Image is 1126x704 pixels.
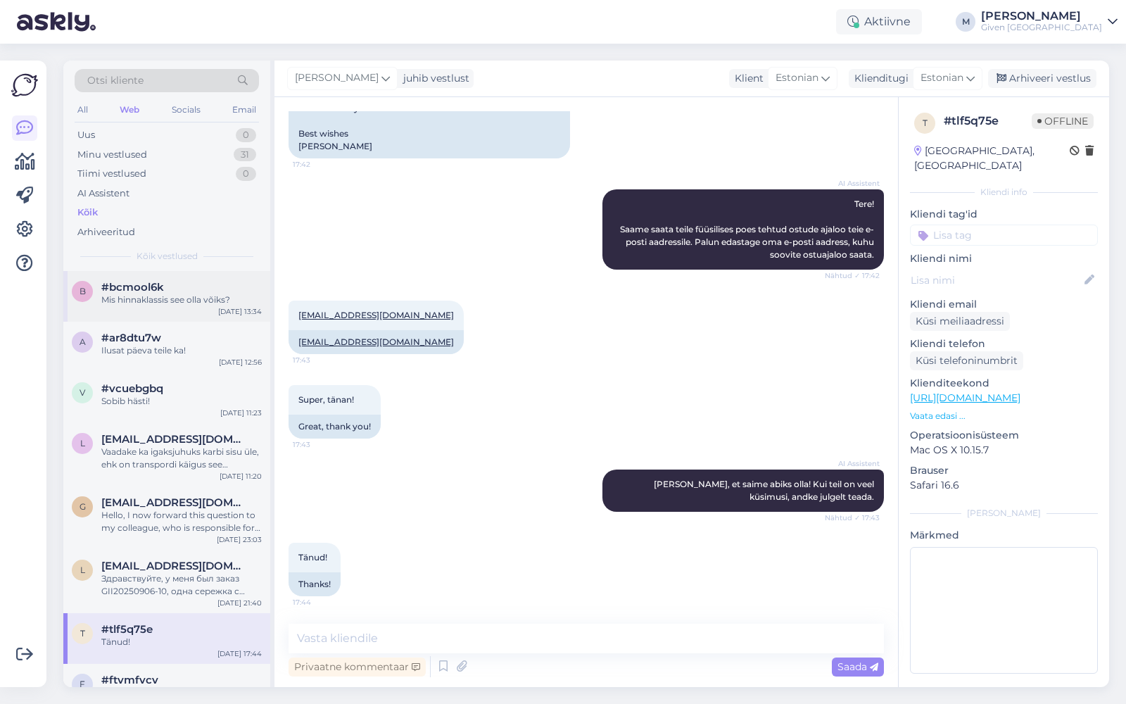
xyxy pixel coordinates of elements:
[620,199,876,260] span: Tere! Saame saata teile füüsilises poes tehtud ostude ajaloo teie e-posti aadressile. Palun edast...
[910,443,1098,458] p: Mac OS X 10.15.7
[236,167,256,181] div: 0
[77,128,95,142] div: Uus
[289,572,341,596] div: Thanks!
[654,479,876,502] span: [PERSON_NAME], et saime abiks olla! Kui teil on veel küsimusi, andke julgelt teada.
[914,144,1070,173] div: [GEOGRAPHIC_DATA], [GEOGRAPHIC_DATA]
[80,501,86,512] span: g
[910,251,1098,266] p: Kliendi nimi
[776,70,818,86] span: Estonian
[837,660,878,673] span: Saada
[218,306,262,317] div: [DATE] 13:34
[80,438,85,448] span: l
[289,415,381,439] div: Great, thank you!
[729,71,764,86] div: Klient
[169,101,203,119] div: Socials
[298,394,354,405] span: Super, tänan!
[101,636,262,648] div: Tänud!
[101,572,262,598] div: Здравствуйте, у меня был заказ GII20250906-10, одна сережка с браком у нее отсуствует камень и не...
[849,71,909,86] div: Klienditugi
[910,478,1098,493] p: Safari 16.6
[825,513,880,523] span: Nähtud ✓ 17:43
[80,679,85,689] span: f
[117,101,142,119] div: Web
[220,408,262,418] div: [DATE] 11:23
[77,148,147,162] div: Minu vestlused
[910,312,1010,331] div: Küsi meiliaadressi
[910,297,1098,312] p: Kliendi email
[236,128,256,142] div: 0
[911,272,1082,288] input: Lisa nimi
[220,471,262,482] div: [DATE] 11:20
[101,686,262,699] div: Ilusat õhtut!
[101,560,248,572] span: lera180692@gmail.com
[77,206,98,220] div: Kõik
[910,376,1098,391] p: Klienditeekond
[101,344,262,357] div: Ilusat päeva teile ka!
[398,71,469,86] div: juhib vestlust
[101,496,248,509] span: g.matjuhhinaa@gmail.com
[295,70,379,86] span: [PERSON_NAME]
[981,11,1102,22] div: [PERSON_NAME]
[923,118,928,128] span: t
[910,391,1020,404] a: [URL][DOMAIN_NAME]
[217,534,262,545] div: [DATE] 23:03
[910,428,1098,443] p: Operatsioonisüsteem
[298,337,454,347] a: [EMAIL_ADDRESS][DOMAIN_NAME]
[298,552,327,562] span: Tänud!
[910,207,1098,222] p: Kliendi tag'id
[77,167,146,181] div: Tiimi vestlused
[981,22,1102,33] div: Given [GEOGRAPHIC_DATA]
[101,332,161,344] span: #ar8dtu7w
[101,382,163,395] span: #vcuebgbq
[80,286,86,296] span: b
[956,12,975,32] div: M
[289,658,426,677] div: Privaatne kommentaar
[988,69,1096,88] div: Arhiveeri vestlus
[11,72,38,99] img: Askly Logo
[87,73,144,88] span: Otsi kliente
[101,623,153,636] span: #tlf5q75e
[298,310,454,320] a: [EMAIL_ADDRESS][DOMAIN_NAME]
[75,101,91,119] div: All
[293,439,346,450] span: 17:43
[80,337,86,347] span: a
[910,225,1098,246] input: Lisa tag
[910,507,1098,520] div: [PERSON_NAME]
[80,628,85,639] span: t
[944,113,1032,130] div: # tlf5q75e
[827,458,880,469] span: AI Assistent
[101,674,158,686] span: #ftvmfvcv
[981,11,1118,33] a: [PERSON_NAME]Given [GEOGRAPHIC_DATA]
[80,565,85,575] span: l
[217,598,262,608] div: [DATE] 21:40
[101,395,262,408] div: Sobib hästi!
[293,159,346,170] span: 17:42
[217,648,262,659] div: [DATE] 17:44
[910,351,1023,370] div: Küsi telefoninumbrit
[80,387,85,398] span: v
[827,178,880,189] span: AI Assistent
[293,355,346,365] span: 17:43
[910,337,1098,351] p: Kliendi telefon
[229,101,259,119] div: Email
[101,281,164,294] span: #bcmool6k
[234,148,256,162] div: 31
[219,357,262,367] div: [DATE] 12:56
[101,294,262,306] div: Mis hinnaklassis see olla võiks?
[101,446,262,471] div: Vaadake ka igaksjuhuks karbi sisu üle, ehk on transpordi käigus see [PERSON_NAME] sealt kukkunud,...
[101,433,248,446] span: lera180692@gmail.com
[1032,113,1094,129] span: Offline
[921,70,963,86] span: Estonian
[825,270,880,281] span: Nähtud ✓ 17:42
[910,528,1098,543] p: Märkmed
[910,410,1098,422] p: Vaata edasi ...
[137,250,198,263] span: Kõik vestlused
[101,509,262,534] div: Hello, I now forward this question to my colleague, who is responsible for this. The reply will b...
[77,187,129,201] div: AI Assistent
[910,186,1098,199] div: Kliendi info
[77,225,135,239] div: Arhiveeritud
[293,597,346,608] span: 17:44
[910,463,1098,478] p: Brauser
[836,9,922,34] div: Aktiivne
